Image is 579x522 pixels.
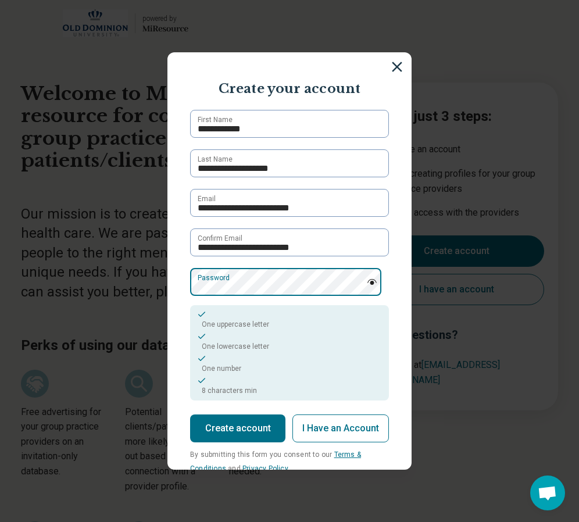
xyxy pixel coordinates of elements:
span: 8 characters min [202,387,257,395]
span: One uppercase letter [202,320,269,328]
button: I Have an Account [292,414,389,442]
label: Email [198,194,216,204]
label: First Name [198,115,233,125]
label: Last Name [198,154,233,165]
span: One lowercase letter [202,342,269,351]
img: password [367,279,377,285]
span: One number [202,364,241,373]
button: Create account [190,414,285,442]
p: Create your account [179,80,400,98]
a: Privacy Policy [242,464,288,473]
label: Confirm Email [198,233,242,244]
span: By submitting this form you consent to our and [190,451,361,473]
label: Password [198,273,230,283]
